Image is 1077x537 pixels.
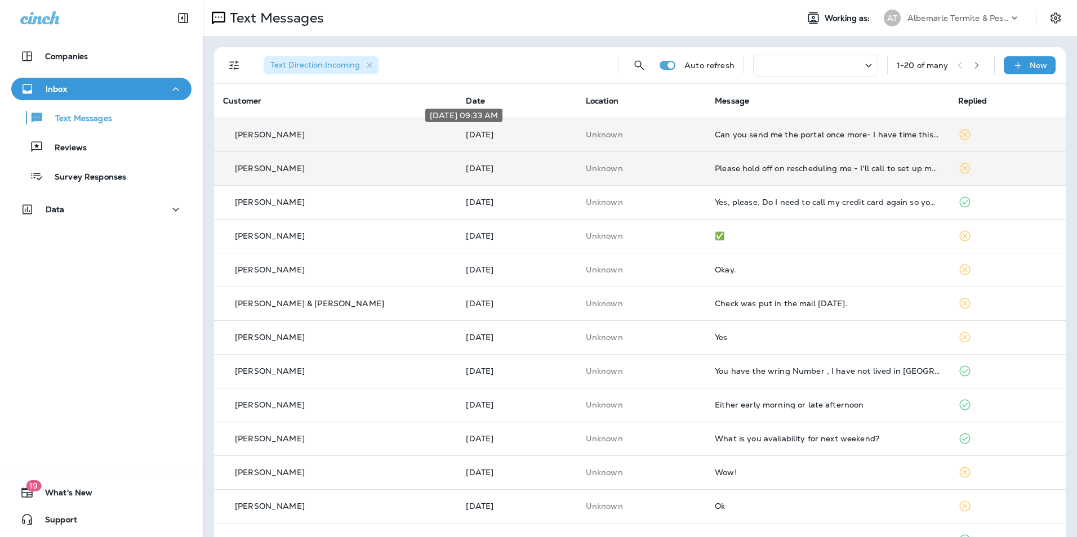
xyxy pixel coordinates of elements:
p: Aug 14, 2025 09:16 AM [466,265,567,274]
div: Can you send me the portal once more- I have time this afternoon and I will get it done for sure-... [715,130,940,139]
span: What's New [34,488,92,502]
p: [PERSON_NAME] [235,130,305,139]
p: [PERSON_NAME] [235,502,305,511]
p: [PERSON_NAME] & [PERSON_NAME] [235,299,384,308]
span: Date [466,96,485,106]
span: Customer [223,96,261,106]
p: Aug 11, 2025 01:56 PM [466,434,567,443]
p: This customer does not have a last location and the phone number they messaged is not assigned to... [586,366,697,375]
button: Survey Responses [11,164,192,188]
div: Wow! [715,468,940,477]
p: This customer does not have a last location and the phone number they messaged is not assigned to... [586,502,697,511]
p: Data [46,205,65,214]
p: Aug 14, 2025 01:36 PM [466,231,567,240]
p: Aug 21, 2025 03:55 PM [466,164,567,173]
p: Inbox [46,84,67,93]
p: This customer does not have a last location and the phone number they messaged is not assigned to... [586,265,697,274]
div: Please hold off on rescheduling me - I'll call to set up my appointment at a later time, thanks! [715,164,940,173]
p: Aug 7, 2025 12:01 PM [466,502,567,511]
p: This customer does not have a last location and the phone number they messaged is not assigned to... [586,333,697,342]
p: This customer does not have a last location and the phone number they messaged is not assigned to... [586,231,697,240]
p: This customer does not have a last location and the phone number they messaged is not assigned to... [586,400,697,409]
p: Aug 29, 2025 09:33 AM [466,130,567,139]
span: Message [715,96,749,106]
button: Inbox [11,78,192,100]
div: What is you availability for next weekend? [715,434,940,443]
p: Survey Responses [43,172,126,183]
p: Albemarle Termite & Pest Control [907,14,1009,23]
div: Okay. [715,265,940,274]
span: Support [34,515,77,529]
div: Either early morning or late afternoon [715,400,940,409]
button: Search Messages [628,54,651,77]
div: 1 - 20 of many [897,61,949,70]
div: Ok [715,502,940,511]
p: Aug 7, 2025 08:48 PM [466,468,567,477]
div: Yes [715,333,940,342]
span: Text Direction : Incoming [270,60,360,70]
p: Aug 11, 2025 03:49 PM [466,400,567,409]
div: Check was put in the mail on Saturday. [715,299,940,308]
button: Reviews [11,135,192,159]
button: Text Messages [11,106,192,129]
p: Aug 12, 2025 11:20 AM [466,333,567,342]
p: Aug 12, 2025 05:56 PM [466,299,567,308]
div: [DATE] 09:33 AM [425,109,502,122]
p: This customer does not have a last location and the phone number they messaged is not assigned to... [586,299,697,308]
p: New [1030,61,1047,70]
p: [PERSON_NAME] [235,231,305,240]
p: This customer does not have a last location and the phone number they messaged is not assigned to... [586,198,697,207]
button: Settings [1045,8,1066,28]
p: Text Messages [44,114,112,124]
p: [PERSON_NAME] [235,333,305,342]
button: Filters [223,54,246,77]
p: Companies [45,52,88,61]
div: AT [884,10,901,26]
button: Collapse Sidebar [167,7,199,29]
p: This customer does not have a last location and the phone number they messaged is not assigned to... [586,164,697,173]
p: Aug 11, 2025 04:34 PM [466,366,567,375]
p: [PERSON_NAME] [235,198,305,207]
div: Yes, please. Do I need to call my credit card again so you have it on file? [715,198,940,207]
p: Aug 18, 2025 08:49 AM [466,198,567,207]
span: Replied [958,96,987,106]
button: 19What's New [11,481,192,504]
p: Auto refresh [684,61,735,70]
p: [PERSON_NAME] [235,434,305,443]
span: Location [586,96,618,106]
p: This customer does not have a last location and the phone number they messaged is not assigned to... [586,130,697,139]
p: [PERSON_NAME] [235,265,305,274]
div: ✅ [715,231,940,240]
p: [PERSON_NAME] [235,400,305,409]
button: Companies [11,45,192,68]
p: [PERSON_NAME] [235,468,305,477]
button: Data [11,198,192,221]
p: This customer does not have a last location and the phone number they messaged is not assigned to... [586,468,697,477]
span: 19 [26,480,41,491]
div: Text Direction:Incoming [264,56,379,74]
p: [PERSON_NAME] [235,366,305,375]
p: [PERSON_NAME] [235,164,305,173]
p: This customer does not have a last location and the phone number they messaged is not assigned to... [586,434,697,443]
div: You have the wring Number , I have not lived in NC for 3 years [715,366,940,375]
button: Support [11,508,192,531]
p: Text Messages [225,10,324,26]
span: Working as: [825,14,873,23]
p: Reviews [43,143,87,154]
